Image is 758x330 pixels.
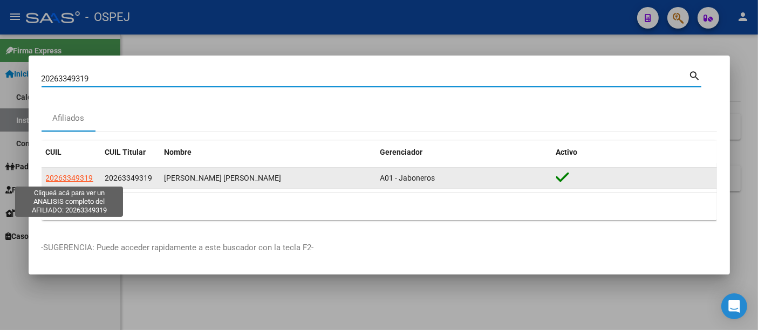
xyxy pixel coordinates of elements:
span: 20263349319 [46,174,93,182]
span: CUIL Titular [105,148,146,156]
span: CUIL [46,148,62,156]
datatable-header-cell: CUIL [42,141,101,164]
div: Afiliados [52,112,84,125]
span: Activo [556,148,578,156]
span: A01 - Jaboneros [380,174,435,182]
datatable-header-cell: Activo [552,141,717,164]
datatable-header-cell: CUIL Titular [101,141,160,164]
mat-icon: search [689,68,701,81]
p: -SUGERENCIA: Puede acceder rapidamente a este buscador con la tecla F2- [42,242,717,254]
div: [PERSON_NAME] [PERSON_NAME] [165,172,372,184]
span: 20263349319 [105,174,153,182]
datatable-header-cell: Nombre [160,141,376,164]
div: Open Intercom Messenger [721,293,747,319]
span: Gerenciador [380,148,423,156]
div: 1 total [42,193,717,220]
span: Nombre [165,148,192,156]
datatable-header-cell: Gerenciador [376,141,552,164]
